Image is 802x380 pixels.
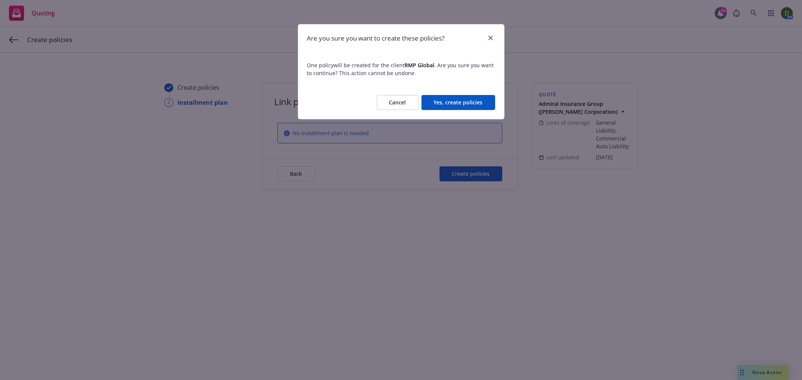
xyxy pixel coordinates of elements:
button: Cancel [377,95,418,110]
a: close [486,33,495,42]
strong: RMP Global [405,62,435,69]
button: Yes, create policies [421,95,495,110]
span: One policy will be created for the client . Are you sure you want to continue? This action cannot... [307,61,495,77]
h1: Are you sure you want to create these policies? [307,33,445,43]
